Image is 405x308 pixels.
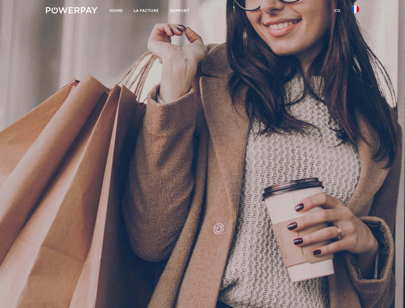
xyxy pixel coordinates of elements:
[104,5,128,16] a: Home
[128,5,165,16] a: LA FACTURE
[46,7,97,13] img: logo-powerpay-white.svg
[351,5,359,13] img: fr
[329,5,346,16] a: CG
[165,5,195,16] a: Support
